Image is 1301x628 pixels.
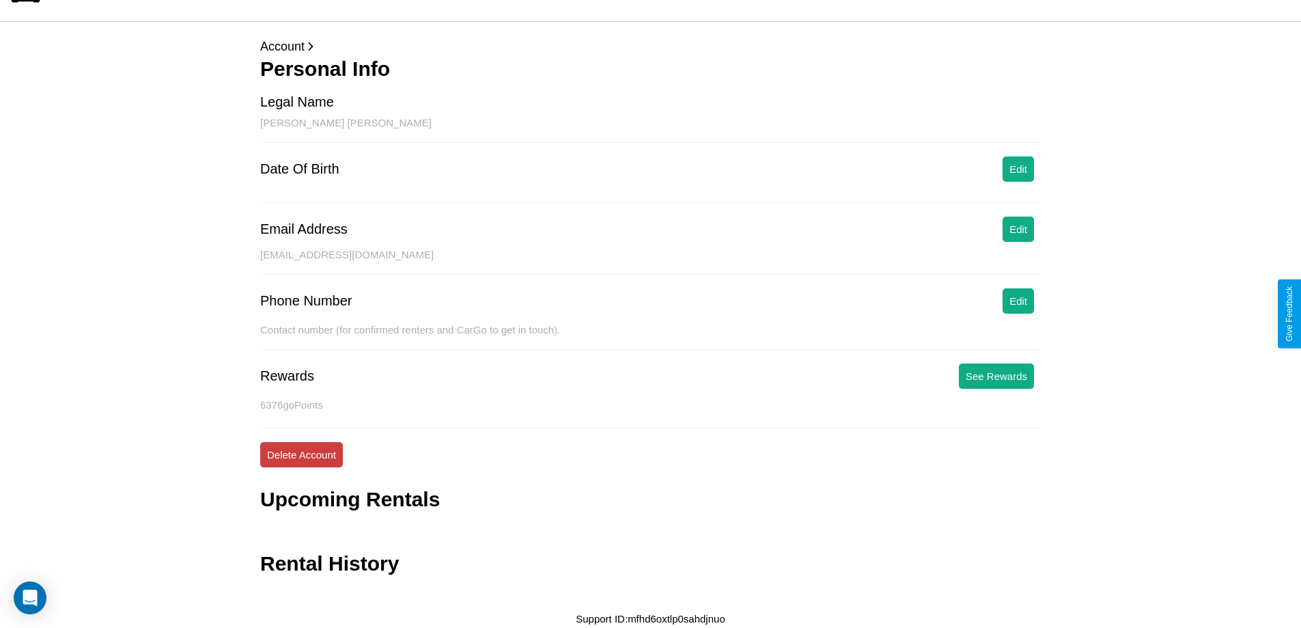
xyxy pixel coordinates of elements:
[260,368,314,384] div: Rewards
[1285,286,1294,342] div: Give Feedback
[14,582,46,614] div: Open Intercom Messenger
[1003,217,1034,242] button: Edit
[1003,288,1034,314] button: Edit
[260,117,1041,143] div: [PERSON_NAME] [PERSON_NAME]
[260,488,440,511] h3: Upcoming Rentals
[260,293,352,309] div: Phone Number
[260,442,343,467] button: Delete Account
[1003,156,1034,182] button: Edit
[260,161,339,177] div: Date Of Birth
[576,610,725,628] p: Support ID: mfhd6oxtlp0sahdjnuo
[260,396,1041,414] p: 6376 goPoints
[260,57,1041,81] h3: Personal Info
[260,552,399,575] h3: Rental History
[260,94,334,110] div: Legal Name
[260,36,1041,57] p: Account
[260,324,1041,350] div: Contact number (for confirmed renters and CarGo to get in touch).
[260,221,348,237] div: Email Address
[959,364,1034,389] button: See Rewards
[260,249,1041,275] div: [EMAIL_ADDRESS][DOMAIN_NAME]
